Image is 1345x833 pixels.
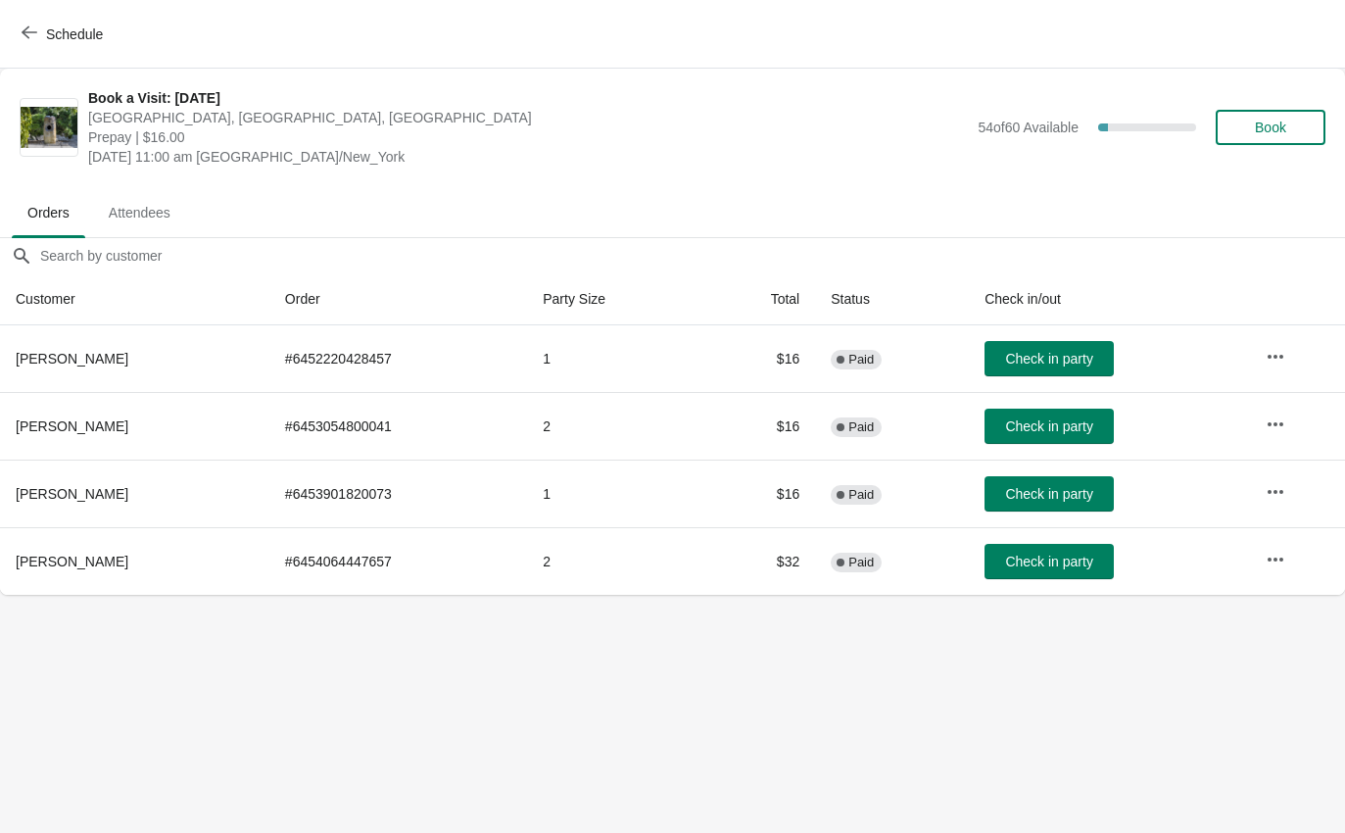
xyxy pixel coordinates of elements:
span: 54 of 60 Available [978,120,1079,135]
span: Paid [848,487,874,503]
td: 2 [527,527,702,595]
th: Check in/out [969,273,1250,325]
td: $16 [702,325,815,392]
span: Check in party [1005,486,1092,502]
span: [PERSON_NAME] [16,554,128,569]
span: [DATE] 11:00 am [GEOGRAPHIC_DATA]/New_York [88,147,968,167]
span: Book a Visit: [DATE] [88,88,968,108]
td: $16 [702,460,815,527]
button: Check in party [985,341,1114,376]
button: Schedule [10,17,119,52]
span: [GEOGRAPHIC_DATA], [GEOGRAPHIC_DATA], [GEOGRAPHIC_DATA] [88,108,968,127]
span: Paid [848,352,874,367]
span: Schedule [46,26,103,42]
span: Orders [12,195,85,230]
span: [PERSON_NAME] [16,418,128,434]
button: Check in party [985,544,1114,579]
span: Attendees [93,195,186,230]
th: Status [815,273,969,325]
th: Party Size [527,273,702,325]
td: $16 [702,392,815,460]
span: Check in party [1005,554,1092,569]
td: # 6453054800041 [269,392,527,460]
td: # 6453901820073 [269,460,527,527]
td: 2 [527,392,702,460]
td: 1 [527,325,702,392]
th: Order [269,273,527,325]
span: Paid [848,555,874,570]
td: 1 [527,460,702,527]
span: Prepay | $16.00 [88,127,968,147]
span: Check in party [1005,418,1092,434]
span: [PERSON_NAME] [16,486,128,502]
span: Paid [848,419,874,435]
button: Check in party [985,476,1114,512]
td: # 6454064447657 [269,527,527,595]
button: Book [1216,110,1325,145]
button: Check in party [985,409,1114,444]
th: Total [702,273,815,325]
span: Check in party [1005,351,1092,367]
span: Book [1255,120,1286,135]
td: $32 [702,527,815,595]
td: # 6452220428457 [269,325,527,392]
img: Book a Visit: August 2025 [21,107,77,148]
span: [PERSON_NAME] [16,351,128,367]
input: Search by customer [39,238,1345,273]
